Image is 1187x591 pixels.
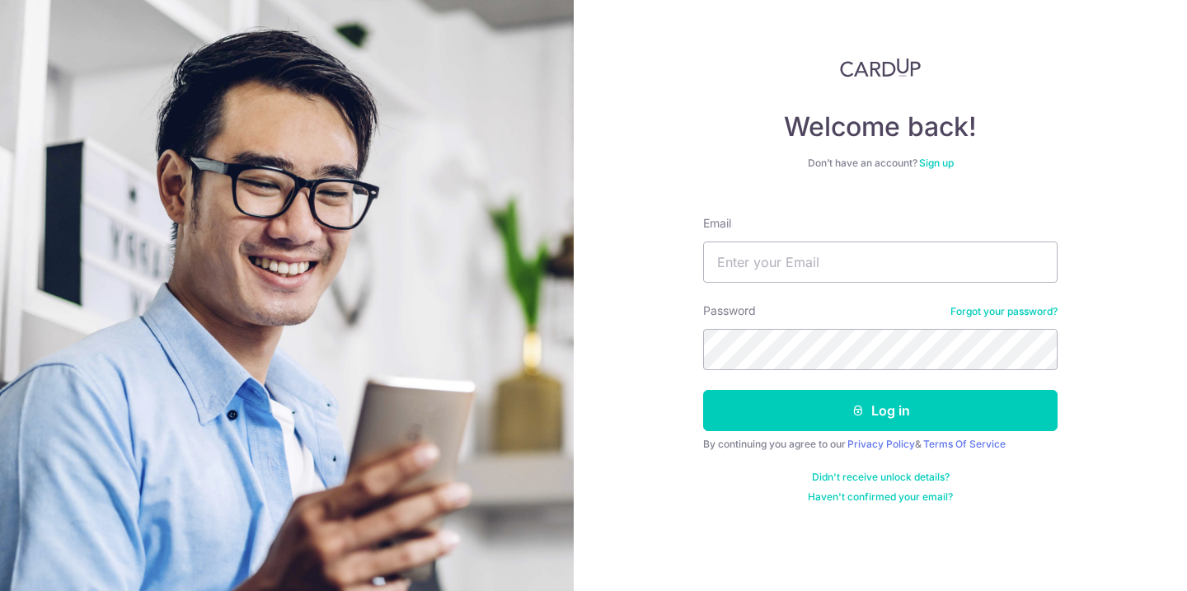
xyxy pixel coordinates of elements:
button: Log in [703,390,1058,431]
a: Didn't receive unlock details? [812,471,950,484]
label: Password [703,303,756,319]
a: Terms Of Service [923,438,1006,450]
div: Don’t have an account? [703,157,1058,170]
img: CardUp Logo [840,58,921,77]
a: Privacy Policy [847,438,915,450]
h4: Welcome back! [703,110,1058,143]
input: Enter your Email [703,242,1058,283]
a: Haven't confirmed your email? [808,490,953,504]
a: Sign up [919,157,954,169]
div: By continuing you agree to our & [703,438,1058,451]
label: Email [703,215,731,232]
a: Forgot your password? [950,305,1058,318]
